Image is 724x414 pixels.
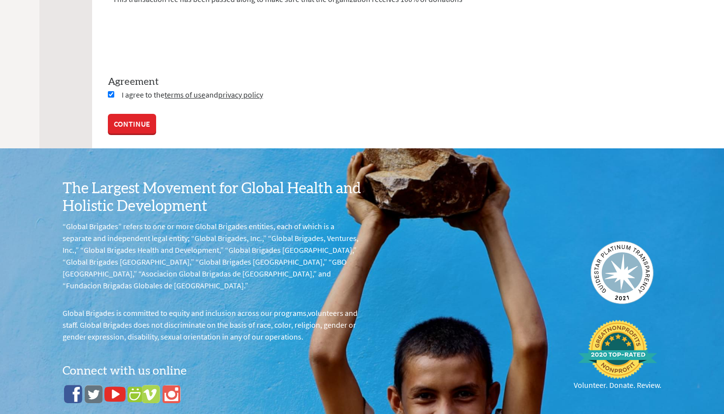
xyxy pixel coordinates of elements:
img: 2020 Top-rated nonprofits and charities [578,320,657,379]
p: “Global Brigades” refers to one or more Global Brigades entities, each of which is a separate and... [63,220,362,291]
a: Volunteer. Donate. Review. [574,320,661,391]
span: I agree to the and [122,90,263,100]
img: icon_smugmug.c8a20fed67501a237c1af5c9f669a5c5.png [128,386,142,402]
a: CONTINUE [108,114,156,134]
h4: Connect with us online [63,358,362,379]
label: Agreement [108,75,708,89]
p: Global Brigades is committed to equity and inclusion across our programs,volunteers and staff. Gl... [63,307,362,343]
a: privacy policy [218,90,263,100]
p: Volunteer. Donate. Review. [574,379,661,391]
iframe: reCAPTCHA [108,17,258,55]
img: Guidestar 2019 [591,241,654,304]
a: terms of use [165,90,205,100]
h3: The Largest Movement for Global Health and Holistic Development [63,180,362,215]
